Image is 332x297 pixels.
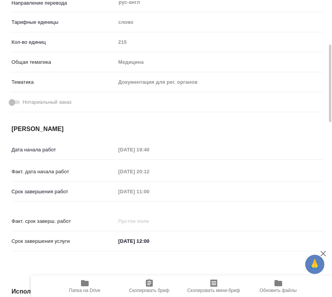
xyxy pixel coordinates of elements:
[116,37,324,48] input: Пустое поле
[116,56,324,69] div: Медицина
[12,18,116,26] p: Тарифные единицы
[116,144,183,155] input: Пустое поле
[259,288,297,293] span: Обновить файлы
[129,288,169,293] span: Скопировать бриф
[12,38,116,46] p: Кол-во единиц
[305,255,324,274] button: 🙏
[116,166,183,177] input: Пустое поле
[116,76,324,89] div: Документация для рег. органов
[246,275,311,297] button: Обновить файлы
[308,256,321,272] span: 🙏
[12,217,116,225] p: Факт. срок заверш. работ
[12,237,116,245] p: Срок завершения услуги
[12,124,324,134] h4: [PERSON_NAME]
[116,216,183,227] input: Пустое поле
[12,58,116,66] p: Общая тематика
[12,168,116,176] p: Факт. дата начала работ
[116,16,324,29] div: слово
[187,288,240,293] span: Скопировать мини-бриф
[23,98,71,106] span: Нотариальный заказ
[116,236,183,247] input: ✎ Введи что-нибудь
[69,288,101,293] span: Папка на Drive
[117,275,182,297] button: Скопировать бриф
[12,146,116,154] p: Дата начала работ
[53,275,117,297] button: Папка на Drive
[182,275,246,297] button: Скопировать мини-бриф
[12,287,324,296] h4: Исполнители
[12,78,116,86] p: Тематика
[12,188,116,196] p: Срок завершения работ
[116,186,183,197] input: Пустое поле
